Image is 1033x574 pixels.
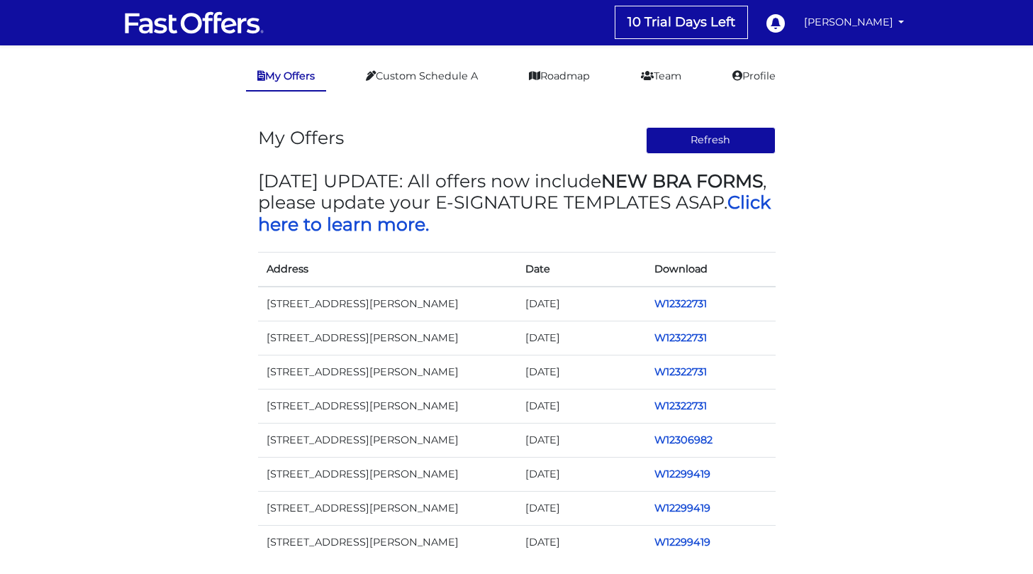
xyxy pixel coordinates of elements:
[646,127,776,154] button: Refresh
[654,536,710,548] a: W12299419
[258,287,517,321] td: [STREET_ADDRESS][PERSON_NAME]
[654,297,707,310] a: W12322731
[517,321,647,355] td: [DATE]
[518,62,601,90] a: Roadmap
[246,62,326,92] a: My Offers
[654,468,710,480] a: W12299419
[258,192,771,234] a: Click here to learn more.
[517,389,647,423] td: [DATE]
[798,9,910,36] a: [PERSON_NAME]
[258,492,517,526] td: [STREET_ADDRESS][PERSON_NAME]
[354,62,489,90] a: Custom Schedule A
[258,252,517,287] th: Address
[258,389,517,423] td: [STREET_ADDRESS][PERSON_NAME]
[601,170,763,192] strong: NEW BRA FORMS
[258,526,517,560] td: [STREET_ADDRESS][PERSON_NAME]
[654,434,713,446] a: W12306982
[517,287,647,321] td: [DATE]
[615,6,747,38] a: 10 Trial Days Left
[517,458,647,492] td: [DATE]
[517,492,647,526] td: [DATE]
[258,423,517,457] td: [STREET_ADDRESS][PERSON_NAME]
[721,62,787,90] a: Profile
[258,355,517,389] td: [STREET_ADDRESS][PERSON_NAME]
[517,252,647,287] th: Date
[258,170,776,235] h3: [DATE] UPDATE: All offers now include , please update your E-SIGNATURE TEMPLATES ASAP.
[258,127,344,148] h3: My Offers
[654,399,707,412] a: W12322731
[630,62,693,90] a: Team
[654,365,707,378] a: W12322731
[258,321,517,355] td: [STREET_ADDRESS][PERSON_NAME]
[258,458,517,492] td: [STREET_ADDRESS][PERSON_NAME]
[517,355,647,389] td: [DATE]
[654,331,707,344] a: W12322731
[517,423,647,457] td: [DATE]
[654,502,710,514] a: W12299419
[646,252,776,287] th: Download
[517,526,647,560] td: [DATE]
